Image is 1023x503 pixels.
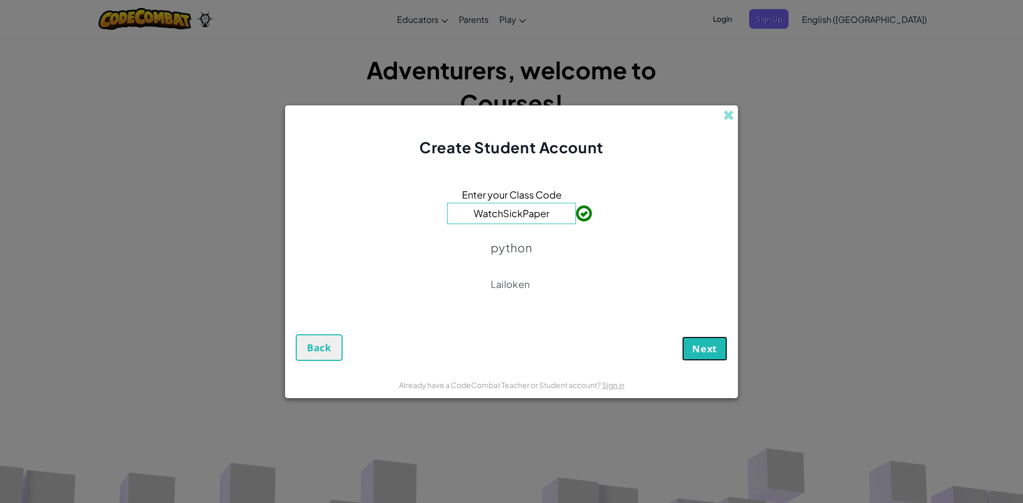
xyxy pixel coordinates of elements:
span: Enter your Class Code [462,187,562,202]
p: python [491,240,532,255]
span: Create Student Account [419,138,603,156]
span: Next [692,342,717,355]
span: Back [307,341,331,354]
p: Lailoken [491,278,532,291]
button: Back [296,334,343,361]
span: Already have a CodeCombat Teacher or Student account? [399,380,602,390]
a: Sign in [602,380,624,390]
button: Next [682,336,727,361]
